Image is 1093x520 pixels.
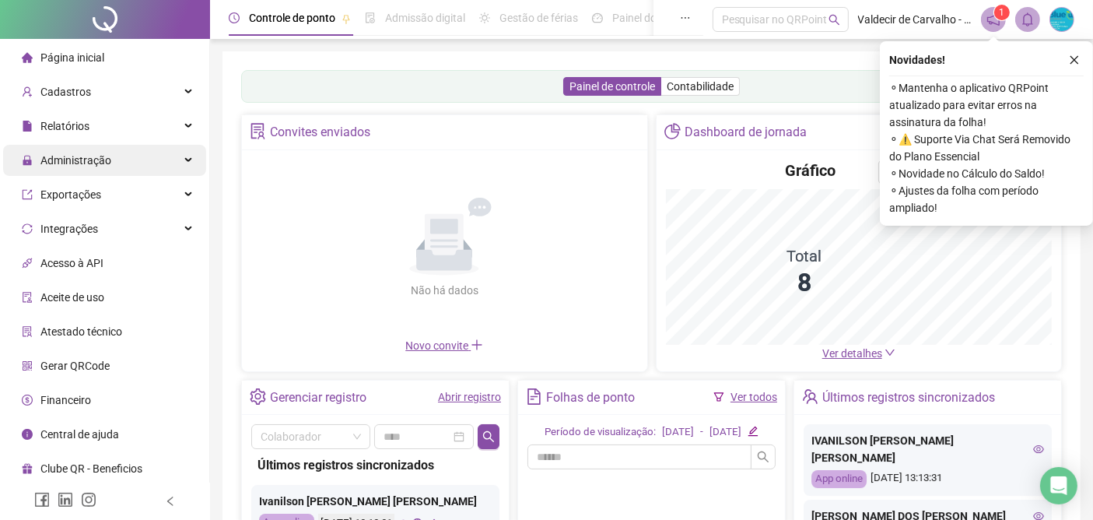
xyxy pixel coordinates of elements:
[569,80,655,93] span: Painel de controle
[40,394,91,406] span: Financeiro
[667,80,734,93] span: Contabilidade
[1040,467,1077,504] div: Open Intercom Messenger
[664,123,681,139] span: pie-chart
[829,14,840,26] span: search
[811,470,1044,488] div: [DATE] 13:13:31
[22,189,33,200] span: export
[526,388,542,405] span: file-text
[22,292,33,303] span: audit
[986,12,1000,26] span: notification
[22,155,33,166] span: lock
[858,11,972,28] span: Valdecir de Carvalho - BlueW Shop Taboão
[730,391,777,403] a: Ver todos
[405,339,483,352] span: Novo convite
[342,14,351,23] span: pushpin
[40,325,122,338] span: Atestado técnico
[811,470,867,488] div: App online
[822,385,995,411] div: Últimos registros sincronizados
[889,51,945,69] span: Novidades !
[22,121,33,132] span: file
[40,428,119,441] span: Central de ajuda
[250,388,266,405] span: setting
[22,463,33,474] span: gift
[685,119,807,146] div: Dashboard de jornada
[700,424,703,441] div: -
[40,154,111,167] span: Administração
[713,392,724,402] span: filter
[40,120,89,132] span: Relatórios
[40,223,98,235] span: Integrações
[889,182,1084,216] span: ⚬ Ajustes da folha com período ampliado!
[22,429,33,440] span: info-circle
[249,12,335,24] span: Controle de ponto
[58,492,73,508] span: linkedin
[250,123,266,139] span: solution
[34,492,50,508] span: facebook
[229,12,240,23] span: clock-circle
[709,424,741,441] div: [DATE]
[22,223,33,234] span: sync
[40,51,104,64] span: Página inicial
[165,496,176,507] span: left
[1069,54,1080,65] span: close
[270,119,370,146] div: Convites enviados
[889,79,1084,131] span: ⚬ Mantenha o aplicativo QRPoint atualizado para evitar erros na assinatura da folha!
[889,165,1084,182] span: ⚬ Novidade no Cálculo do Saldo!
[22,52,33,63] span: home
[40,188,101,201] span: Exportações
[40,257,103,269] span: Acesso à API
[40,86,91,98] span: Cadastros
[680,12,691,23] span: ellipsis
[482,430,495,443] span: search
[40,291,104,304] span: Aceite de uso
[40,360,110,372] span: Gerar QRCode
[81,492,96,508] span: instagram
[1021,12,1035,26] span: bell
[479,12,490,23] span: sun
[22,326,33,337] span: solution
[662,424,694,441] div: [DATE]
[994,5,1010,20] sup: 1
[257,455,493,475] div: Últimos registros sincronizados
[822,347,882,360] span: Ver detalhes
[811,432,1044,466] div: IVANILSON [PERSON_NAME] [PERSON_NAME]
[1000,7,1005,18] span: 1
[546,385,635,411] div: Folhas de ponto
[612,12,673,24] span: Painel do DP
[259,493,492,510] div: Ivanilson [PERSON_NAME] [PERSON_NAME]
[365,12,376,23] span: file-done
[385,12,465,24] span: Admissão digital
[822,347,895,360] a: Ver detalhes down
[748,426,758,436] span: edit
[22,395,33,406] span: dollar
[40,462,142,475] span: Clube QR - Beneficios
[757,451,769,463] span: search
[22,86,33,97] span: user-add
[438,391,501,403] a: Abrir registro
[270,385,366,411] div: Gerenciar registro
[1033,444,1044,455] span: eye
[592,12,603,23] span: dashboard
[22,360,33,371] span: qrcode
[802,388,818,405] span: team
[885,347,895,358] span: down
[1050,8,1074,31] img: 19474
[785,160,836,181] h4: Gráfico
[373,282,516,299] div: Não há dados
[471,339,483,351] span: plus
[889,131,1084,165] span: ⚬ ⚠️ Suporte Via Chat Será Removido do Plano Essencial
[22,258,33,269] span: api
[545,424,656,441] div: Período de visualização:
[499,12,578,24] span: Gestão de férias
